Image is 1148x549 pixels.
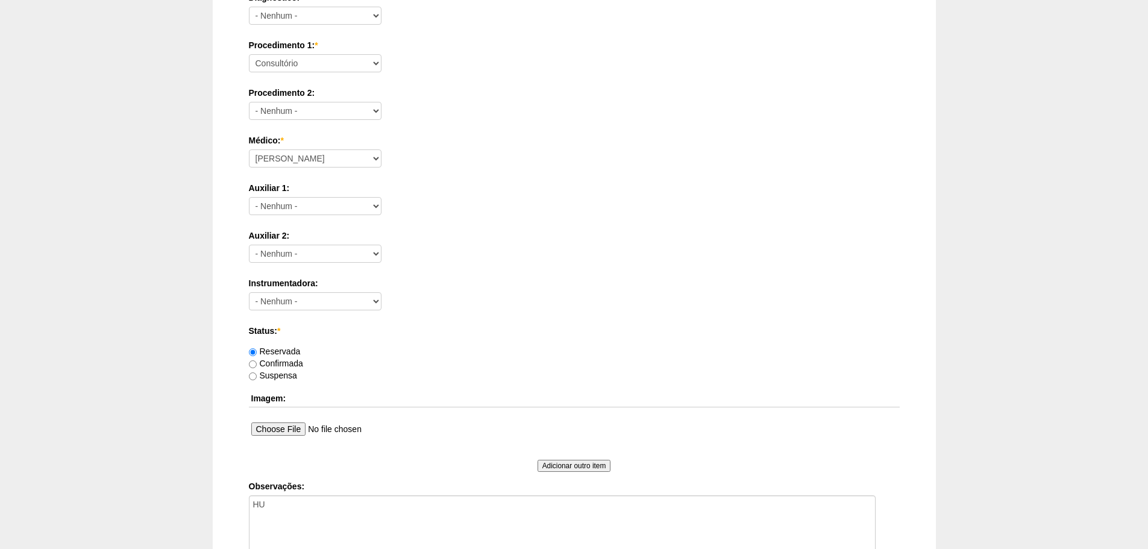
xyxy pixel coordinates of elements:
[249,347,301,356] label: Reservada
[249,480,900,492] label: Observações:
[249,360,257,368] input: Confirmada
[249,325,900,337] label: Status:
[249,372,257,380] input: Suspensa
[315,40,318,50] span: Este campo é obrigatório.
[249,359,303,368] label: Confirmada
[249,134,900,146] label: Médico:
[280,136,283,145] span: Este campo é obrigatório.
[277,326,280,336] span: Este campo é obrigatório.
[249,182,900,194] label: Auxiliar 1:
[249,230,900,242] label: Auxiliar 2:
[249,371,297,380] label: Suspensa
[249,390,900,407] th: Imagem:
[249,87,900,99] label: Procedimento 2:
[249,348,257,356] input: Reservada
[249,39,900,51] label: Procedimento 1:
[538,460,611,472] input: Adicionar outro item
[249,277,900,289] label: Instrumentadora:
